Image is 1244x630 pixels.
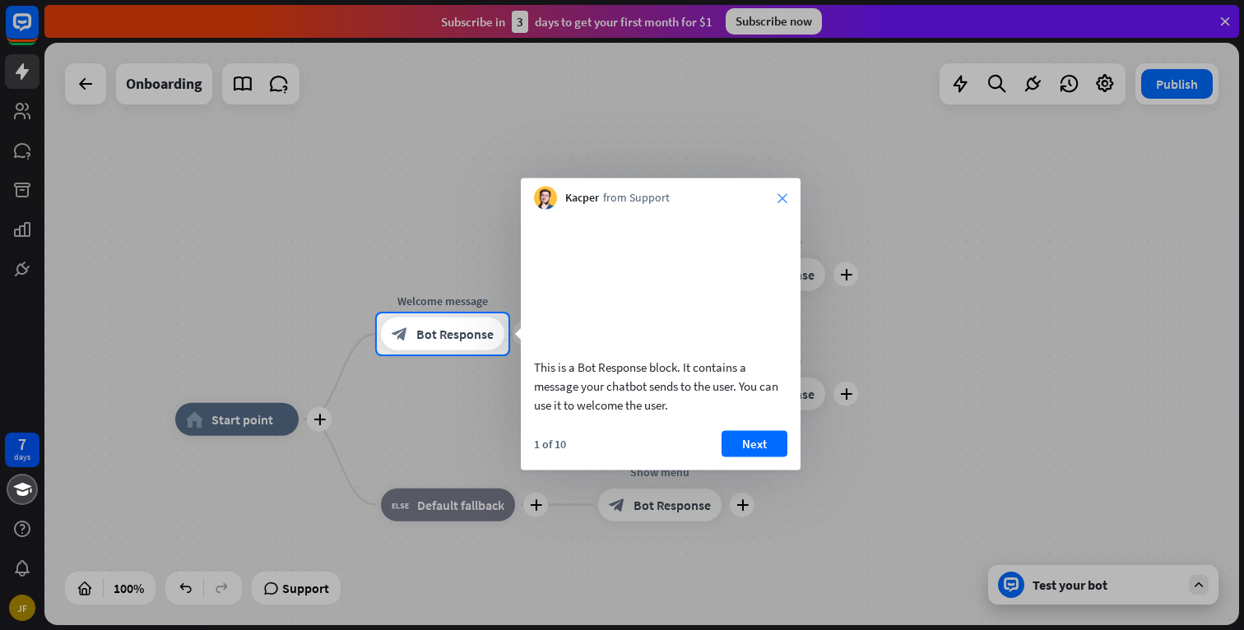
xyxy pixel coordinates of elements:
button: Next [722,430,787,456]
button: Open LiveChat chat widget [13,7,63,56]
i: block_bot_response [392,326,408,342]
span: from Support [603,190,670,206]
span: Bot Response [416,326,494,342]
div: 1 of 10 [534,436,566,451]
i: close [777,193,787,203]
span: Kacper [565,190,599,206]
div: This is a Bot Response block. It contains a message your chatbot sends to the user. You can use i... [534,357,787,414]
